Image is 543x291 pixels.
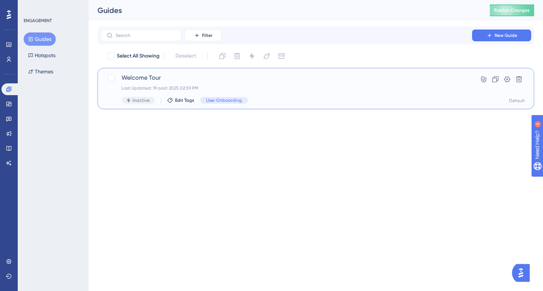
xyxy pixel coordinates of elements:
span: User Onboarding [206,97,242,103]
button: Themes [24,65,58,78]
span: Select All Showing [117,52,160,60]
button: Edit Tags [167,97,194,103]
div: ENGAGEMENT [24,18,52,24]
span: Publish Changes [494,7,530,13]
span: New Guide [495,32,517,38]
span: Deselect [175,52,196,60]
span: Edit Tags [175,97,194,103]
span: Welcome Tour [122,73,451,82]
button: Deselect [169,49,203,63]
span: Filter [202,32,212,38]
button: Guides [24,32,56,46]
button: Hotspots [24,49,60,62]
button: Filter [185,30,222,41]
button: Publish Changes [490,4,534,16]
div: Guides [98,5,471,15]
span: Need Help? [17,2,46,11]
iframe: UserGuiding AI Assistant Launcher [512,262,534,284]
div: Default [509,98,525,104]
input: Search [116,33,175,38]
div: 4 [51,4,54,10]
button: New Guide [472,30,531,41]
div: Last Updated: 19 août 2025 02:59 PM [122,85,451,91]
span: Inactive [133,97,150,103]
